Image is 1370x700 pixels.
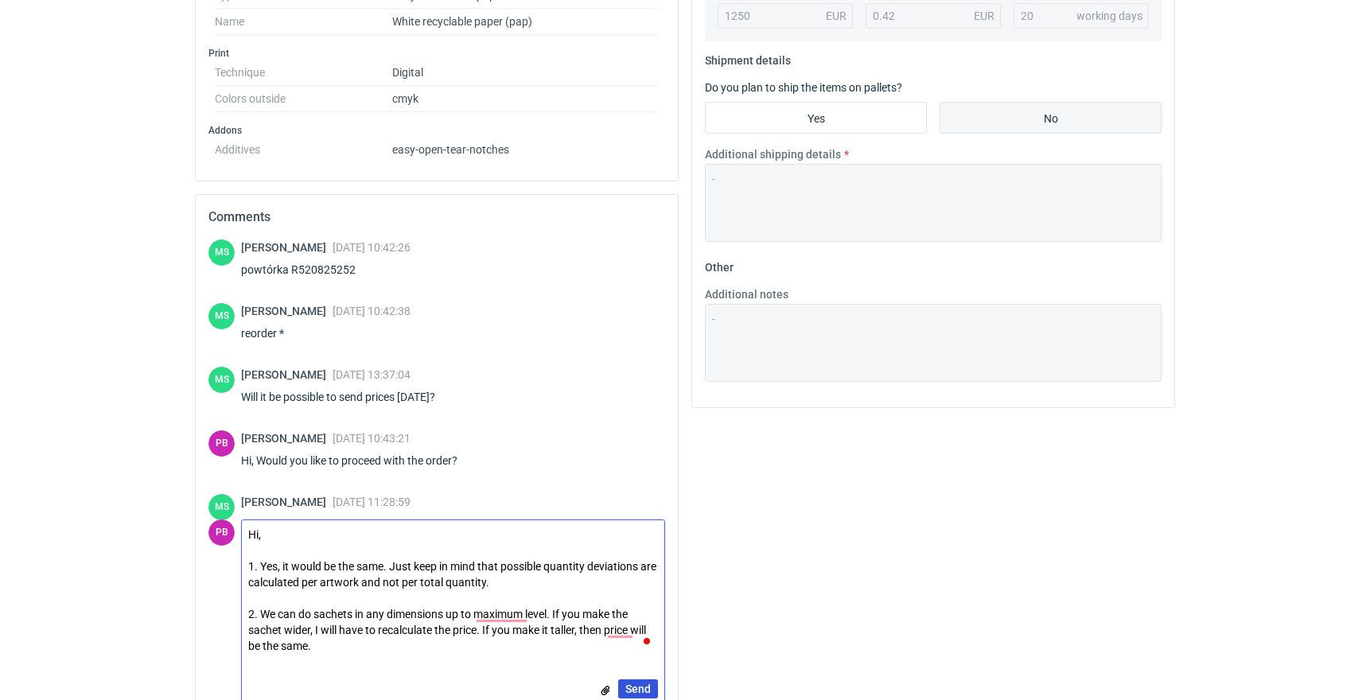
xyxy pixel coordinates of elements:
[241,368,333,381] span: [PERSON_NAME]
[208,430,235,457] figcaption: PB
[392,86,659,112] dd: cmyk
[208,367,235,393] figcaption: MS
[242,520,664,660] textarea: To enrich screen reader interactions, please activate Accessibility in Grammarly extension settings
[705,255,734,274] legend: Other
[208,208,665,227] h2: Comments
[208,124,665,137] h3: Addons
[215,60,392,86] dt: Technique
[241,389,454,405] div: Will it be possible to send prices [DATE]?
[241,262,411,278] div: powtórka R520825252
[392,137,659,156] dd: easy-open-tear-notches
[215,86,392,112] dt: Colors outside
[241,432,333,445] span: [PERSON_NAME]
[208,303,235,329] div: Maciej Sikora
[215,137,392,156] dt: Additives
[392,9,659,35] dd: White recyclable paper (pap)
[1076,8,1142,24] div: working days
[208,494,235,520] div: Maciej Sikora
[208,239,235,266] div: Maciej Sikora
[241,325,411,341] div: reorder *
[333,496,411,508] span: [DATE] 11:28:59
[705,304,1162,382] textarea: -
[208,303,235,329] figcaption: MS
[241,516,417,532] div: For now, I just asked for a quote
[208,519,235,546] div: Paulius Bukšnys
[618,679,658,698] button: Send
[208,367,235,393] div: Maciej Sikora
[705,146,841,162] label: Additional shipping details
[705,164,1162,242] textarea: -
[241,241,333,254] span: [PERSON_NAME]
[826,8,847,24] div: EUR
[625,683,651,694] span: Send
[241,453,477,469] div: Hi, Would you like to proceed with the order?
[705,286,788,302] label: Additional notes
[333,305,411,317] span: [DATE] 10:42:38
[333,368,411,381] span: [DATE] 13:37:04
[208,239,235,266] figcaption: MS
[241,305,333,317] span: [PERSON_NAME]
[392,60,659,86] dd: Digital
[333,432,411,445] span: [DATE] 10:43:21
[705,81,902,94] label: Do you plan to ship the items on pallets?
[208,519,235,546] figcaption: PB
[333,241,411,254] span: [DATE] 10:42:26
[241,496,333,508] span: [PERSON_NAME]
[208,430,235,457] div: Paulius Bukšnys
[974,8,994,24] div: EUR
[705,48,791,67] legend: Shipment details
[208,494,235,520] figcaption: MS
[208,47,665,60] h3: Print
[215,9,392,35] dt: Name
